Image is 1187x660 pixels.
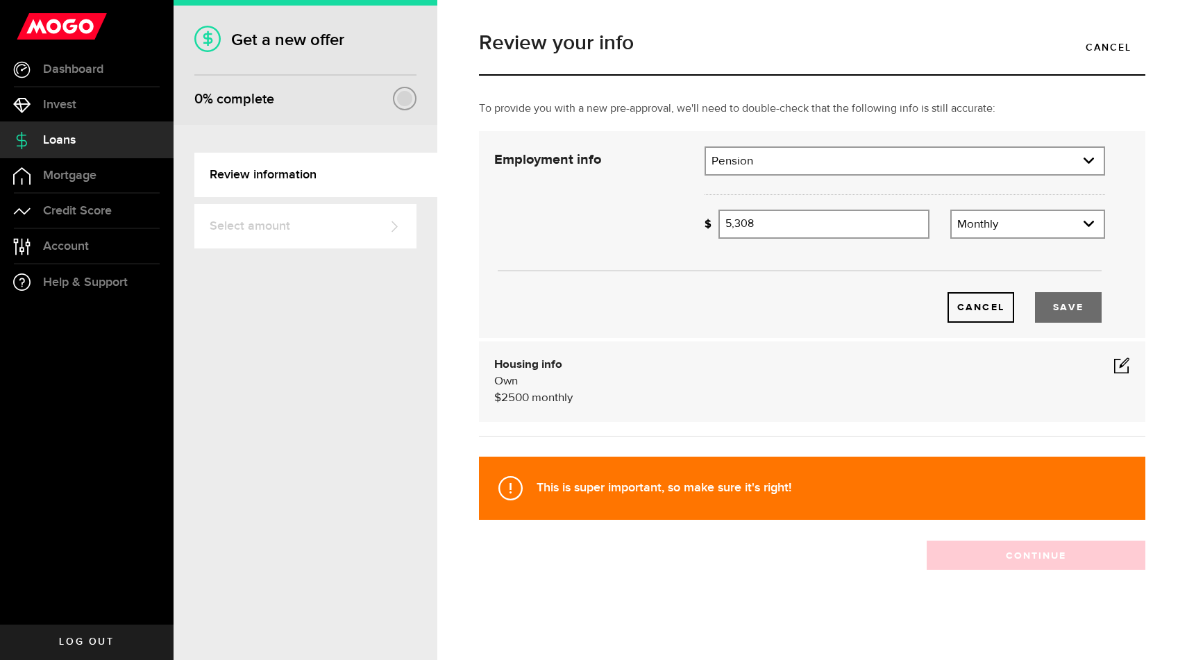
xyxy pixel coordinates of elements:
[479,101,1145,117] p: To provide you with a new pre-approval, we'll need to double-check that the following info is sti...
[706,148,1104,174] a: expand select
[494,392,501,404] span: $
[501,392,529,404] span: 2500
[194,87,274,112] div: % complete
[194,153,437,197] a: Review information
[1072,33,1145,62] a: Cancel
[194,91,203,108] span: 0
[537,480,791,495] strong: This is super important, so make sure it's right!
[43,240,89,253] span: Account
[194,30,416,50] h1: Get a new offer
[479,33,1145,53] h1: Review your info
[948,292,1014,323] button: Cancel
[43,134,76,146] span: Loans
[11,6,53,47] button: Open LiveChat chat widget
[43,99,76,111] span: Invest
[43,276,128,289] span: Help & Support
[1035,292,1102,323] button: Save
[494,153,601,167] strong: Employment info
[43,169,96,182] span: Mortgage
[194,204,416,248] a: Select amount
[43,205,112,217] span: Credit Score
[494,375,518,387] span: Own
[59,637,114,647] span: Log out
[952,211,1104,237] a: expand select
[532,392,573,404] span: monthly
[494,359,562,371] b: Housing info
[927,541,1145,570] button: Continue
[43,63,103,76] span: Dashboard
